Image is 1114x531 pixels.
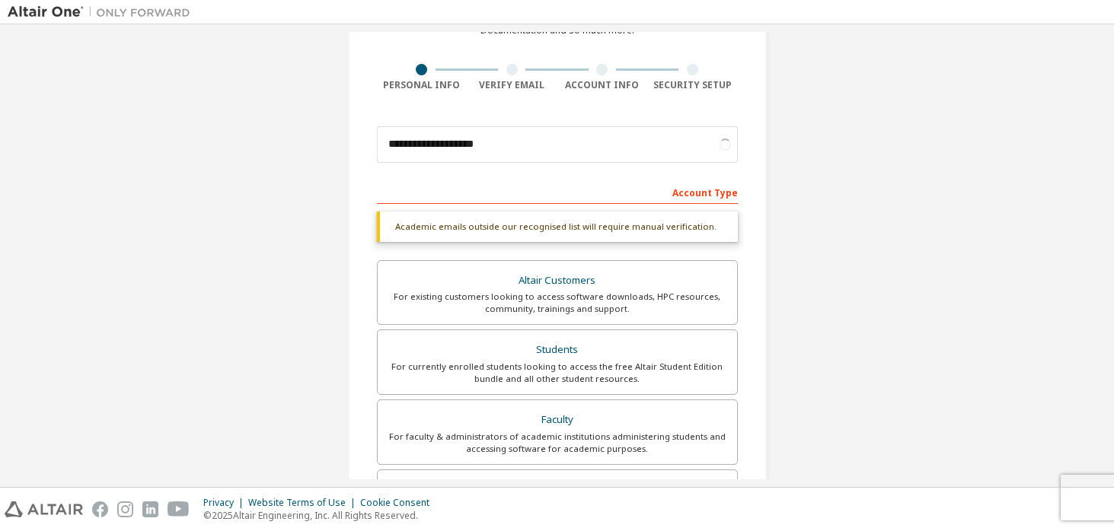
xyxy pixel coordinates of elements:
div: Account Type [377,180,738,204]
div: Academic emails outside our recognised list will require manual verification. [377,211,738,242]
div: Verify Email [467,79,557,91]
div: Students [387,339,728,361]
div: Cookie Consent [360,497,439,509]
img: youtube.svg [168,501,190,517]
div: Security Setup [647,79,738,91]
img: Altair One [8,5,198,20]
div: Faculty [387,409,728,431]
div: Website Terms of Use [248,497,360,509]
div: For faculty & administrators of academic institutions administering students and accessing softwa... [387,431,728,455]
div: Altair Customers [387,270,728,291]
div: Personal Info [377,79,468,91]
img: linkedin.svg [142,501,158,517]
div: For existing customers looking to access software downloads, HPC resources, community, trainings ... [387,291,728,315]
div: Privacy [203,497,248,509]
p: © 2025 Altair Engineering, Inc. All Rights Reserved. [203,509,439,522]
div: Account Info [557,79,648,91]
img: instagram.svg [117,501,133,517]
img: facebook.svg [92,501,108,517]
img: altair_logo.svg [5,501,83,517]
div: For currently enrolled students looking to access the free Altair Student Edition bundle and all ... [387,361,728,385]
